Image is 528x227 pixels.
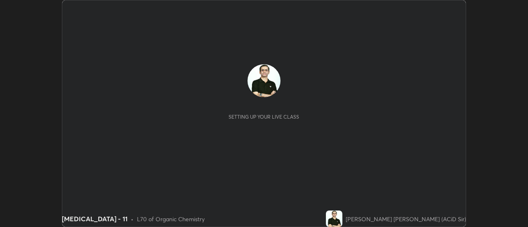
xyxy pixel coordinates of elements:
[131,215,134,223] div: •
[346,215,466,223] div: [PERSON_NAME] [PERSON_NAME] (ACiD Sir)
[229,114,299,120] div: Setting up your live class
[247,64,280,97] img: 8523a2eda3b74f73a6399eed6244a16b.jpg
[326,211,342,227] img: 8523a2eda3b74f73a6399eed6244a16b.jpg
[62,214,127,224] div: [MEDICAL_DATA] - 11
[137,215,205,223] div: L70 of Organic Chemistry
